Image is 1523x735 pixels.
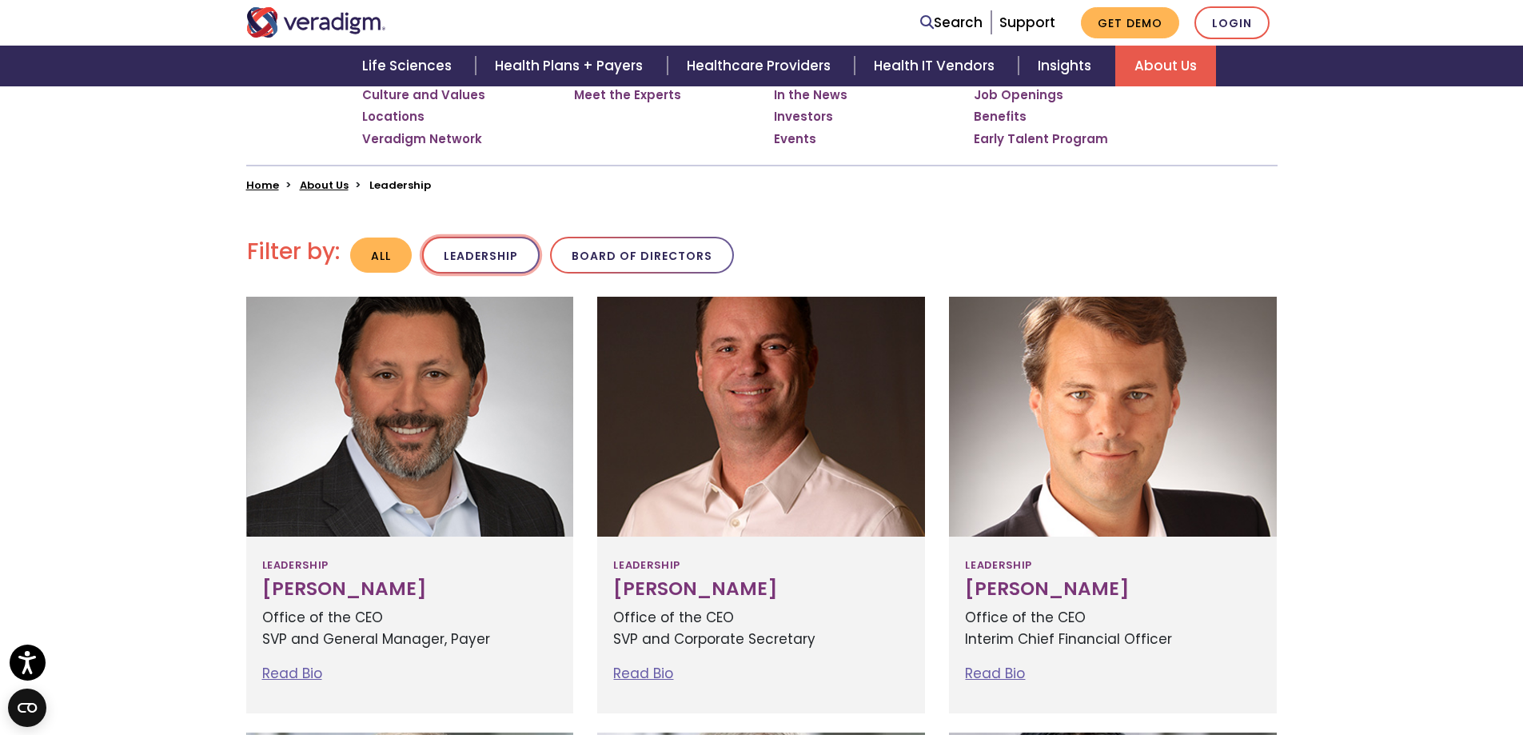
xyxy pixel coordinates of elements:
a: Healthcare Providers [668,46,855,86]
h3: [PERSON_NAME] [262,578,558,601]
a: Investors [774,109,833,125]
a: Life Sciences [343,46,476,86]
a: Locations [362,109,425,125]
a: About Us [1115,46,1216,86]
a: Get Demo [1081,7,1179,38]
a: In the News [774,87,847,103]
p: Office of the CEO Interim Chief Financial Officer [965,607,1261,650]
p: Office of the CEO SVP and General Manager, Payer [262,607,558,650]
span: Leadership [965,553,1031,578]
a: About Us [300,178,349,193]
a: Login [1194,6,1270,39]
span: Leadership [613,553,680,578]
h3: [PERSON_NAME] [965,578,1261,601]
span: Leadership [262,553,329,578]
a: Read Bio [965,664,1025,683]
button: Open CMP widget [8,689,46,727]
a: Home [246,178,279,193]
img: Veradigm logo [246,7,386,38]
a: Events [774,131,816,147]
h3: [PERSON_NAME] [613,578,909,601]
a: Support [999,13,1055,32]
iframe: Drift Chat Widget [1216,620,1504,716]
a: Benefits [974,109,1027,125]
a: Health Plans + Payers [476,46,667,86]
a: Veradigm Network [362,131,482,147]
a: Insights [1019,46,1115,86]
button: All [350,238,412,274]
a: Read Bio [262,664,322,683]
a: Read Bio [613,664,673,683]
a: Search [920,12,983,34]
a: Job Openings [974,87,1063,103]
h2: Filter by: [247,238,340,266]
p: Office of the CEO SVP and Corporate Secretary [613,607,909,650]
a: Health IT Vendors [855,46,1019,86]
a: Meet the Experts [574,87,681,103]
a: Early Talent Program [974,131,1108,147]
button: Board of Directors [550,237,734,274]
button: Leadership [422,237,540,274]
a: Culture and Values [362,87,485,103]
